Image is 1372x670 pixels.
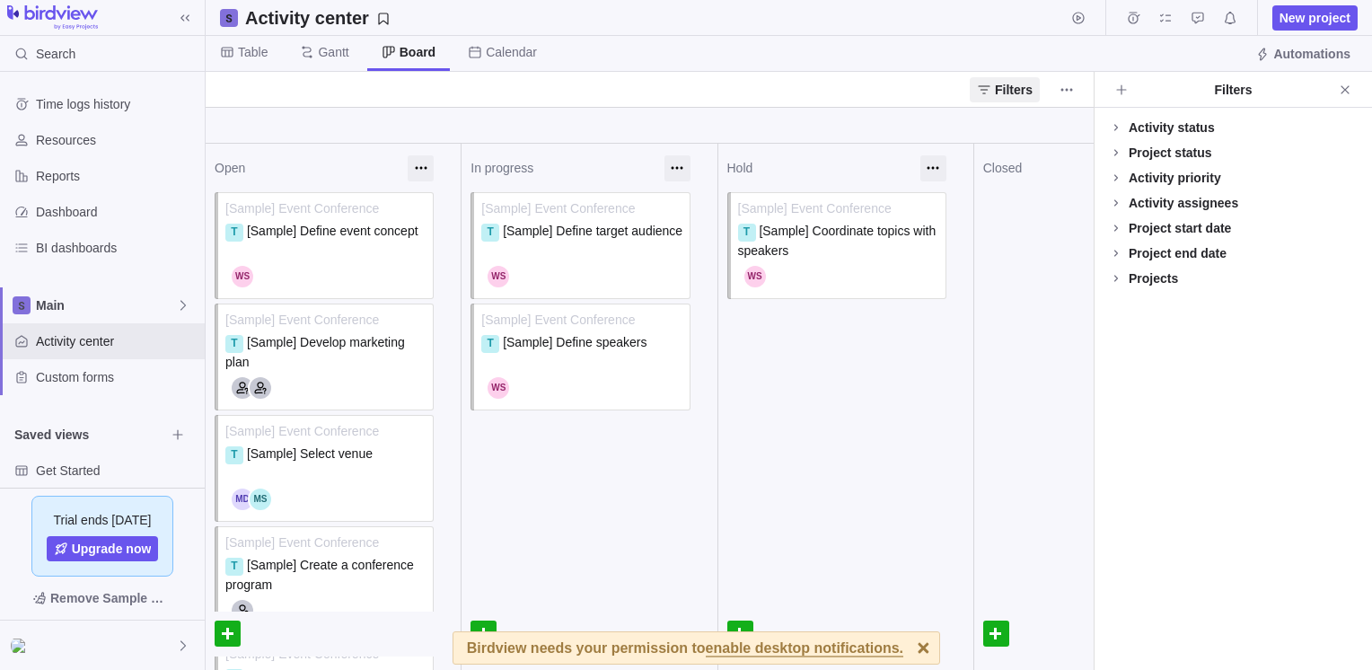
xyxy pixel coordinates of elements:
[1218,13,1243,28] a: Notifications
[1109,77,1134,102] span: Add filters
[1134,81,1332,99] div: Filters
[1129,244,1227,262] div: Project end date
[247,224,418,238] span: [Sample] Define event concept
[1129,144,1212,162] div: Project status
[11,639,32,653] img: Show
[1218,5,1243,31] span: Notifications
[738,224,756,242] div: T
[503,335,646,349] span: [Sample] Define speakers
[225,446,243,464] div: T
[232,600,253,622] div: Marketing Manager
[225,311,427,329] span: [Sample] Event Conference
[245,5,369,31] h2: Activity center
[1153,5,1178,31] span: My assignments
[1129,194,1238,212] div: Activity assignees
[471,159,655,177] div: In progress
[225,224,243,242] div: T
[983,159,1167,177] div: Closed
[14,584,190,613] span: Remove Sample Data
[1121,13,1146,28] a: Time logs
[481,199,682,217] span: [Sample] Event Conference
[238,5,398,31] span: Save your current layout and filters as a View
[486,43,537,61] span: Calendar
[215,159,399,177] div: Open
[36,203,198,221] span: Dashboard
[11,635,32,657] div: Marc Durocher
[408,155,434,181] div: More actions
[165,422,190,447] span: Browse views
[50,587,172,609] span: Remove Sample Data
[970,77,1040,102] span: Filters
[36,167,198,185] span: Reports
[72,540,152,558] span: Upgrade now
[1054,77,1079,102] span: More actions
[232,266,253,287] div: Will Salah
[36,368,198,386] span: Custom forms
[7,5,98,31] img: logo
[995,81,1033,99] span: Filters
[250,377,271,399] div: Social Media Coordinator
[1280,9,1350,27] span: New project
[738,199,939,217] span: [Sample] Event Conference
[920,155,946,181] div: More actions
[1248,41,1358,66] span: Automations
[232,489,253,510] div: Marc Durocher
[488,377,509,399] div: Will Salah
[36,95,198,113] span: Time logs history
[503,224,682,238] span: [Sample] Define target audience
[36,131,198,149] span: Resources
[247,446,373,461] span: [Sample] Select venue
[1185,13,1210,28] a: Approval requests
[1121,5,1146,31] span: Time logs
[400,43,435,61] span: Board
[481,311,682,329] span: [Sample] Event Conference
[36,462,198,480] span: Get Started
[481,224,499,242] div: T
[738,224,940,258] span: [Sample] Coordinate topics with speakers
[232,377,253,399] div: Marketing Manager
[1129,169,1221,187] div: Activity priority
[14,426,165,444] span: Saved views
[1273,45,1350,63] span: Automations
[664,155,690,181] div: More actions
[1185,5,1210,31] span: Approval requests
[744,266,766,287] div: Will Salah
[225,558,243,576] div: T
[706,641,903,657] span: enable desktop notifications.
[1066,5,1091,31] span: Start timer
[225,558,418,592] span: [Sample] Create a conference program
[1129,269,1178,287] div: Projects
[1153,13,1178,28] a: My assignments
[47,536,159,561] a: Upgrade now
[481,335,499,353] div: T
[225,199,427,217] span: [Sample] Event Conference
[225,335,409,369] span: [Sample] Develop marketing plan
[318,43,348,61] span: Gantt
[467,632,903,664] div: Birdview needs your permission to
[238,43,268,61] span: Table
[36,45,75,63] span: Search
[488,266,509,287] div: Will Salah
[1272,5,1358,31] span: New project
[1332,77,1358,102] span: Close
[225,422,427,440] span: [Sample] Event Conference
[54,511,152,529] span: Trial ends [DATE]
[36,239,198,257] span: BI dashboards
[36,332,198,350] span: Activity center
[225,335,243,353] div: T
[1129,219,1231,237] div: Project start date
[36,296,176,314] span: Main
[1129,119,1215,137] div: Activity status
[250,489,271,510] div: Mark Steinson
[727,159,911,177] div: Hold
[225,533,427,551] span: [Sample] Event Conference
